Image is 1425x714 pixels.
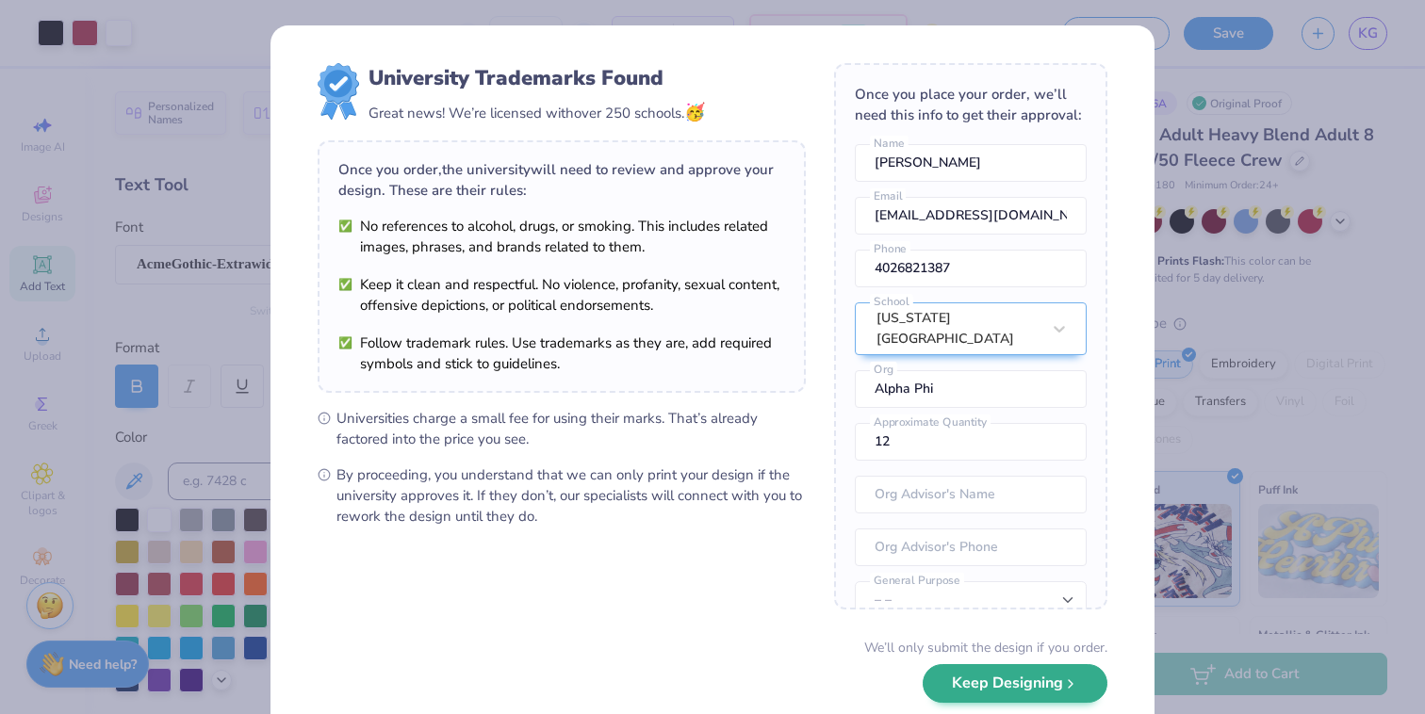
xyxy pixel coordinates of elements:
button: Keep Designing [923,664,1107,703]
div: Once you place your order, we’ll need this info to get their approval: [855,84,1087,125]
span: By proceeding, you understand that we can only print your design if the university approves it. I... [336,464,806,527]
div: University Trademarks Found [369,63,705,93]
input: Phone [855,250,1087,287]
input: Org Advisor's Name [855,476,1087,513]
input: Approximate Quantity [855,423,1087,461]
div: Great news! We’re licensed with over 250 schools. [369,100,705,125]
li: Follow trademark rules. Use trademarks as they are, add required symbols and stick to guidelines. [338,333,785,374]
img: license-marks-badge.png [318,63,359,120]
li: No references to alcohol, drugs, or smoking. This includes related images, phrases, and brands re... [338,216,785,257]
div: [US_STATE][GEOGRAPHIC_DATA] [876,308,1040,349]
div: Once you order, the university will need to review and approve your design. These are their rules: [338,159,785,201]
input: Org [855,370,1087,408]
input: Email [855,197,1087,235]
div: We’ll only submit the design if you order. [864,638,1107,657]
span: Universities charge a small fee for using their marks. That’s already factored into the price you... [336,408,806,449]
input: Org Advisor's Phone [855,528,1087,566]
input: Name [855,144,1087,182]
li: Keep it clean and respectful. No violence, profanity, sexual content, offensive depictions, or po... [338,274,785,316]
span: 🥳 [684,101,705,123]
